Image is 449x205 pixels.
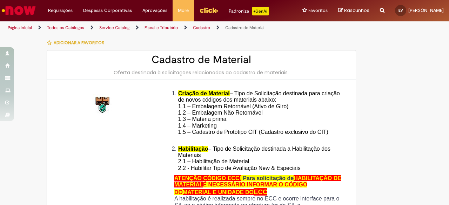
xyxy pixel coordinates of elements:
a: Service Catalog [99,25,129,30]
a: Fiscal e Tributário [145,25,178,30]
span: Habilitação [178,146,208,152]
span: Despesas Corporativas [83,7,132,14]
span: – Tipo de Solicitação destinada a Habilitação dos Materiais 2.1 – Habilitação de Material 2.2 - H... [178,146,330,171]
div: Padroniza [229,7,269,15]
button: Adicionar a Favoritos [47,35,108,50]
span: Para solicitação de [243,175,294,181]
span: – Tipo de Solicitação destinada para criação de novos códigos dos materiais abaixo: 1.1 – Embalag... [178,90,340,142]
h2: Cadastro de Material [54,54,349,66]
a: Todos os Catálogos [47,25,84,30]
img: ServiceNow [1,4,37,18]
a: Rascunhos [338,7,369,14]
span: Criação de Material [178,90,230,96]
span: Rascunhos [344,7,369,14]
p: +GenAi [252,7,269,15]
span: Adicionar a Favoritos [54,40,104,46]
span: MATERIAL E UNIDADE DO [183,189,254,195]
img: Cadastro de Material [92,94,114,116]
span: HABILITAÇÃO DE MATERIAL [174,175,341,187]
img: click_logo_yellow_360x200.png [199,5,218,15]
a: Página inicial [8,25,32,30]
span: Favoritos [308,7,328,14]
ul: Trilhas de página [5,21,294,34]
span: More [178,7,189,14]
div: Oferta destinada à solicitações relacionadas ao cadastro de materiais. [54,69,349,76]
span: [PERSON_NAME] [408,7,444,13]
span: É NECESSÁRIO INFORMAR O CÓDIGO DO [174,182,307,195]
span: Requisições [48,7,73,14]
a: Cadastro de Material [225,25,264,30]
span: EV [398,8,403,13]
span: ATENÇÃO CÓDIGO ECC! [174,175,241,181]
a: Cadastro [193,25,210,30]
span: ECC [254,188,267,196]
span: Aprovações [142,7,167,14]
